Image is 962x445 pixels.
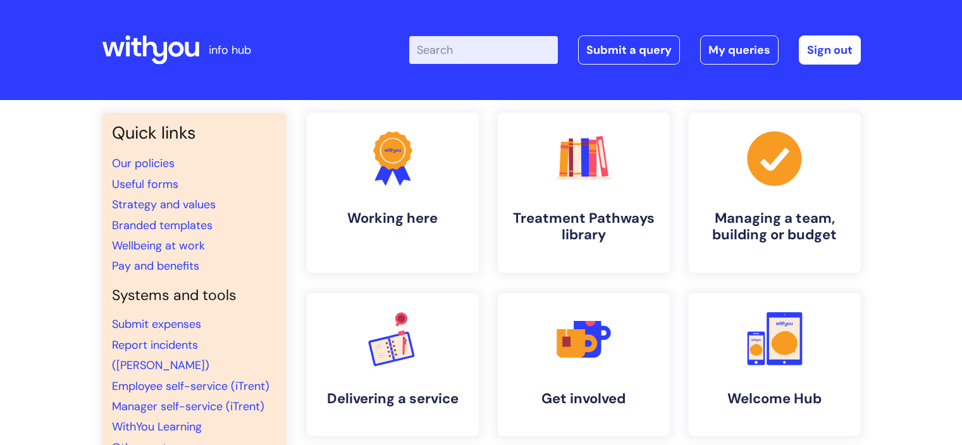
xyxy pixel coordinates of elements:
[112,337,209,373] a: Report incidents ([PERSON_NAME])
[578,35,680,65] a: Submit a query
[799,35,861,65] a: Sign out
[112,177,178,192] a: Useful forms
[317,391,469,407] h4: Delivering a service
[112,379,269,394] a: Employee self-service (iTrent)
[409,36,558,64] input: Search
[112,123,276,143] h3: Quick links
[498,113,670,273] a: Treatment Pathways library
[689,113,861,273] a: Managing a team, building or budget
[409,35,861,65] div: | -
[112,317,201,332] a: Submit expenses
[307,293,479,436] a: Delivering a service
[112,238,205,253] a: Wellbeing at work
[112,419,202,434] a: WithYou Learning
[689,293,861,436] a: Welcome Hub
[112,399,264,414] a: Manager self-service (iTrent)
[112,218,213,233] a: Branded templates
[112,258,199,273] a: Pay and benefits
[508,210,660,244] h4: Treatment Pathways library
[112,156,175,171] a: Our policies
[307,113,479,273] a: Working here
[498,293,670,436] a: Get involved
[112,197,216,212] a: Strategy and values
[112,287,276,304] h4: Systems and tools
[699,210,851,244] h4: Managing a team, building or budget
[508,391,660,407] h4: Get involved
[317,210,469,227] h4: Working here
[209,40,251,60] p: info hub
[700,35,779,65] a: My queries
[699,391,851,407] h4: Welcome Hub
